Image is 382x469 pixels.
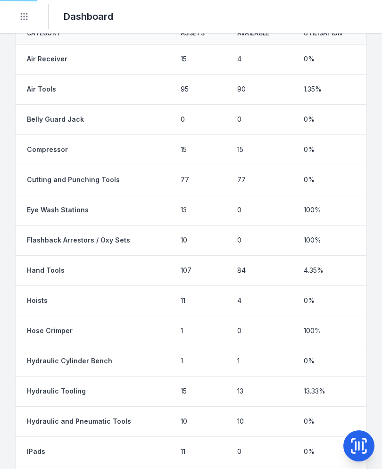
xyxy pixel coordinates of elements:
[237,175,246,184] span: 77
[181,266,191,275] span: 107
[27,296,48,305] a: Hoists
[181,84,189,94] span: 95
[27,417,131,426] a: Hydraulic and Pneumatic Tools
[181,54,187,64] span: 15
[237,84,246,94] span: 90
[237,266,246,275] span: 84
[237,386,243,396] span: 13
[27,84,56,94] a: Air Tools
[304,54,315,64] span: 0 %
[27,145,68,154] a: Compressor
[237,145,243,154] span: 15
[64,10,113,23] h2: Dashboard
[237,30,270,37] span: Available
[237,205,241,215] span: 0
[237,417,244,426] span: 10
[237,115,241,124] span: 0
[181,417,187,426] span: 10
[27,205,89,215] a: Eye Wash Stations
[304,386,325,396] span: 13.33 %
[27,386,86,396] a: Hydraulic Tooling
[27,175,120,184] a: Cutting and Punching Tools
[304,235,321,245] span: 100 %
[304,115,315,124] span: 0 %
[27,115,84,124] a: Belly Guard Jack
[181,386,187,396] span: 15
[304,84,322,94] span: 1.35 %
[27,30,60,37] span: Category
[237,235,241,245] span: 0
[304,356,315,366] span: 0 %
[237,296,241,305] span: 4
[27,266,65,275] a: Hand Tools
[15,8,33,25] button: Toggle navigation
[304,145,315,154] span: 0 %
[304,175,315,184] span: 0 %
[237,447,241,456] span: 0
[27,447,45,456] a: IPads
[27,326,73,335] a: Hose Crimper
[304,326,321,335] span: 100 %
[237,54,241,64] span: 4
[181,235,187,245] span: 10
[304,296,315,305] span: 0 %
[181,30,205,37] span: Assets
[181,326,183,335] span: 1
[27,356,112,366] a: Hydraulic Cylinder Bench
[237,356,240,366] span: 1
[181,145,187,154] span: 15
[181,356,183,366] span: 1
[181,296,185,305] span: 11
[27,54,67,64] a: Air Receiver
[237,326,241,335] span: 0
[181,205,187,215] span: 13
[181,447,185,456] span: 11
[304,266,324,275] span: 4.35 %
[304,205,321,215] span: 100 %
[304,30,342,37] span: Utilisation
[27,235,130,245] a: Flashback Arrestors / Oxy Sets
[304,447,315,456] span: 0 %
[304,417,315,426] span: 0 %
[181,175,189,184] span: 77
[181,115,185,124] span: 0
